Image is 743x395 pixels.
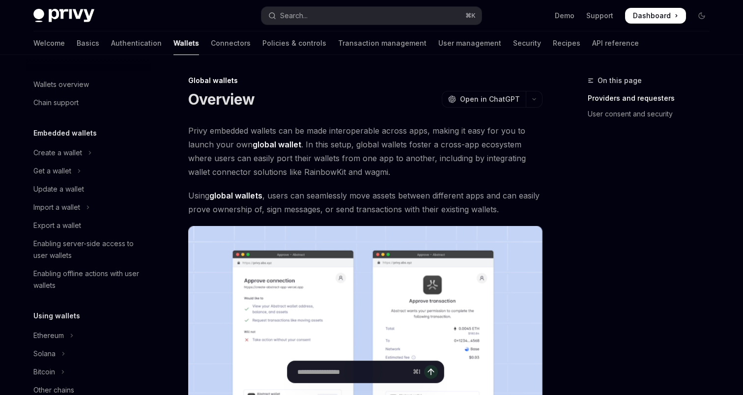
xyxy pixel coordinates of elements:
[26,345,151,363] button: Toggle Solana section
[465,12,476,20] span: ⌘ K
[33,310,80,322] h5: Using wallets
[33,330,64,341] div: Ethereum
[253,140,301,149] strong: global wallet
[598,75,642,86] span: On this page
[33,31,65,55] a: Welcome
[26,217,151,234] a: Export a wallet
[33,97,79,109] div: Chain support
[33,366,55,378] div: Bitcoin
[261,7,482,25] button: Open search
[33,79,89,90] div: Wallets overview
[33,201,80,213] div: Import a wallet
[588,90,717,106] a: Providers and requesters
[33,183,84,195] div: Update a wallet
[188,90,255,108] h1: Overview
[211,31,251,55] a: Connectors
[513,31,541,55] a: Security
[26,265,151,294] a: Enabling offline actions with user wallets
[33,9,94,23] img: dark logo
[588,106,717,122] a: User consent and security
[209,191,262,200] strong: global wallets
[33,348,56,360] div: Solana
[424,365,438,379] button: Send message
[262,31,326,55] a: Policies & controls
[77,31,99,55] a: Basics
[555,11,574,21] a: Demo
[553,31,580,55] a: Recipes
[625,8,686,24] a: Dashboard
[26,235,151,264] a: Enabling server-side access to user wallets
[26,94,151,112] a: Chain support
[338,31,427,55] a: Transaction management
[26,162,151,180] button: Toggle Get a wallet section
[26,76,151,93] a: Wallets overview
[586,11,613,21] a: Support
[33,220,81,231] div: Export a wallet
[26,180,151,198] a: Update a wallet
[33,268,145,291] div: Enabling offline actions with user wallets
[26,363,151,381] button: Toggle Bitcoin section
[33,147,82,159] div: Create a wallet
[26,144,151,162] button: Toggle Create a wallet section
[33,127,97,139] h5: Embedded wallets
[694,8,710,24] button: Toggle dark mode
[442,91,526,108] button: Open in ChatGPT
[438,31,501,55] a: User management
[33,238,145,261] div: Enabling server-side access to user wallets
[460,94,520,104] span: Open in ChatGPT
[111,31,162,55] a: Authentication
[592,31,639,55] a: API reference
[297,361,409,383] input: Ask a question...
[280,10,308,22] div: Search...
[26,198,151,216] button: Toggle Import a wallet section
[33,165,71,177] div: Get a wallet
[188,124,543,179] span: Privy embedded wallets can be made interoperable across apps, making it easy for you to launch yo...
[188,76,543,85] div: Global wallets
[633,11,671,21] span: Dashboard
[188,189,543,216] span: Using , users can seamlessly move assets between different apps and can easily prove ownership of...
[26,327,151,344] button: Toggle Ethereum section
[173,31,199,55] a: Wallets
